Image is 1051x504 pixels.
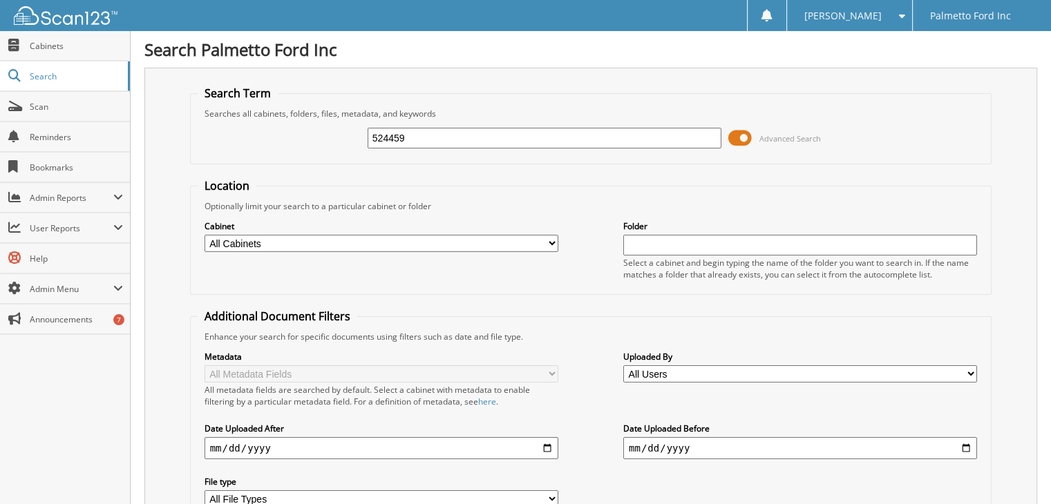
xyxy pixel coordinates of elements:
span: Admin Reports [30,192,113,204]
div: 7 [113,314,124,325]
label: Uploaded By [623,351,977,362]
label: Date Uploaded After [205,423,558,434]
a: here [478,396,496,407]
div: Searches all cabinets, folders, files, metadata, and keywords [198,108,985,119]
img: scan123-logo-white.svg [14,6,117,25]
div: Enhance your search for specific documents using filters such as date and file type. [198,331,985,342]
span: [PERSON_NAME] [804,12,882,20]
span: Search [30,70,121,82]
input: start [205,437,558,459]
legend: Location [198,178,256,193]
span: Advanced Search [759,133,821,144]
label: Metadata [205,351,558,362]
div: Optionally limit your search to a particular cabinet or folder [198,200,985,212]
legend: Additional Document Filters [198,309,357,324]
span: Reminders [30,131,123,143]
span: Cabinets [30,40,123,52]
label: Folder [623,220,977,232]
legend: Search Term [198,86,278,101]
span: Scan [30,101,123,113]
div: Select a cabinet and begin typing the name of the folder you want to search in. If the name match... [623,257,977,280]
h1: Search Palmetto Ford Inc [144,38,1037,61]
div: All metadata fields are searched by default. Select a cabinet with metadata to enable filtering b... [205,384,558,407]
label: Date Uploaded Before [623,423,977,434]
span: Announcements [30,313,123,325]
span: Help [30,253,123,264]
span: User Reports [30,222,113,234]
span: Palmetto Ford Inc [930,12,1011,20]
label: File type [205,476,558,487]
span: Admin Menu [30,283,113,295]
input: end [623,437,977,459]
label: Cabinet [205,220,558,232]
span: Bookmarks [30,162,123,173]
